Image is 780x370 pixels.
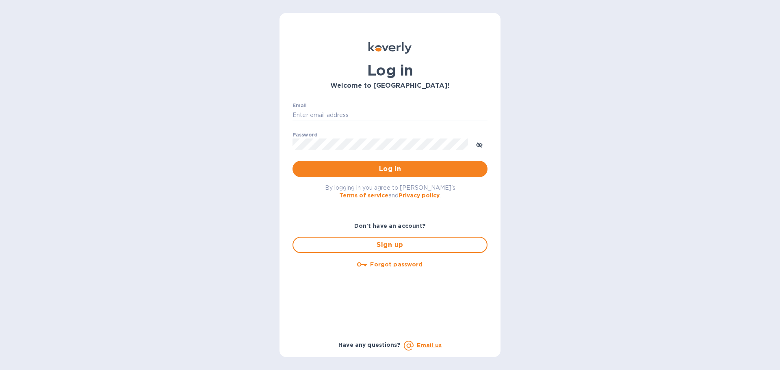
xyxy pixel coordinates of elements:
[338,342,401,348] b: Have any questions?
[417,342,442,348] a: Email us
[370,261,422,268] u: Forgot password
[292,103,307,108] label: Email
[292,62,487,79] h1: Log in
[292,161,487,177] button: Log in
[368,42,412,54] img: Koverly
[471,136,487,152] button: toggle password visibility
[292,132,317,137] label: Password
[339,192,388,199] a: Terms of service
[292,109,487,121] input: Enter email address
[299,164,481,174] span: Log in
[292,82,487,90] h3: Welcome to [GEOGRAPHIC_DATA]!
[292,237,487,253] button: Sign up
[399,192,440,199] a: Privacy policy
[325,184,455,199] span: By logging in you agree to [PERSON_NAME]'s and .
[354,223,426,229] b: Don't have an account?
[300,240,480,250] span: Sign up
